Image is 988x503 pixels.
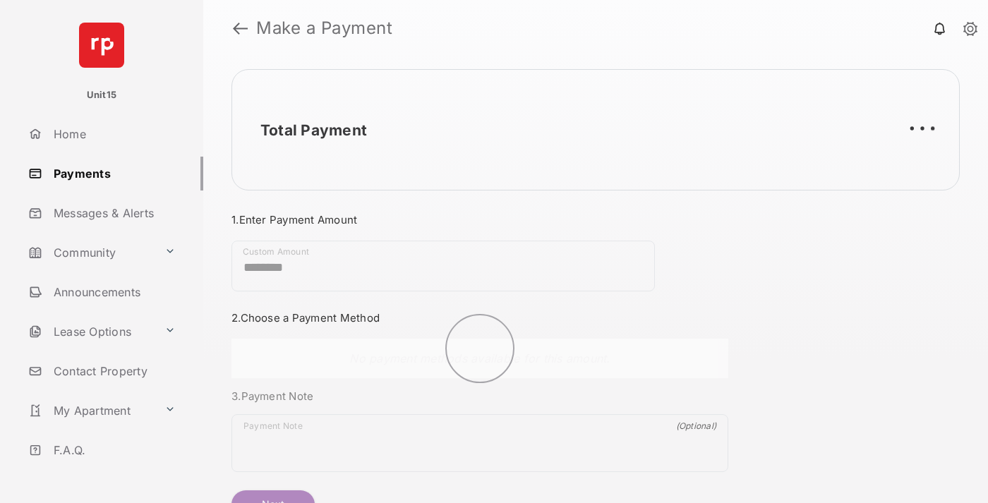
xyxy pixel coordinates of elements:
[23,275,203,309] a: Announcements
[23,354,203,388] a: Contact Property
[23,433,203,467] a: F.A.Q.
[23,196,203,230] a: Messages & Alerts
[23,315,159,349] a: Lease Options
[256,20,392,37] strong: Make a Payment
[231,311,728,325] h3: 2. Choose a Payment Method
[23,394,159,428] a: My Apartment
[23,157,203,190] a: Payments
[23,236,159,269] a: Community
[231,213,728,226] h3: 1. Enter Payment Amount
[260,121,367,139] h2: Total Payment
[87,88,117,102] p: Unit15
[231,389,728,403] h3: 3. Payment Note
[79,23,124,68] img: svg+xml;base64,PHN2ZyB4bWxucz0iaHR0cDovL3d3dy53My5vcmcvMjAwMC9zdmciIHdpZHRoPSI2NCIgaGVpZ2h0PSI2NC...
[23,117,203,151] a: Home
